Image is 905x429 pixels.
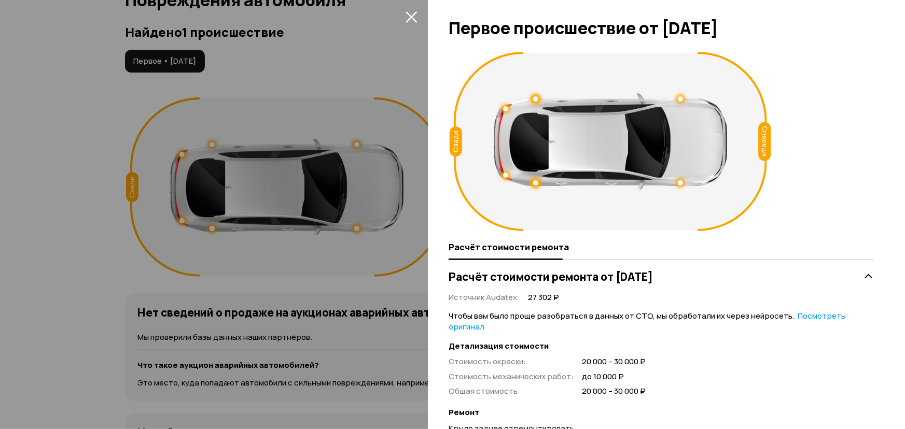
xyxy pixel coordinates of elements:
div: Спереди [759,122,771,161]
strong: Ремонт [449,407,874,418]
span: Чтобы вам было проще разобраться в данных от СТО, мы обработали их через нейросеть. [449,310,845,332]
span: 20 000 – 30 000 ₽ [582,356,646,367]
span: Общая стоимость : [449,385,520,396]
span: Расчёт стоимости ремонта [449,242,569,252]
strong: Детализация стоимости [449,341,874,352]
span: Стоимость окраски : [449,356,526,367]
h3: Расчёт стоимости ремонта от [DATE] [449,270,653,283]
button: закрыть [403,8,420,25]
div: Сзади [450,126,462,156]
span: до 10 000 ₽ [582,371,646,382]
span: Стоимость механических работ : [449,371,574,382]
span: 20 000 – 30 000 ₽ [582,386,646,397]
a: Посмотреть оригинал [449,310,845,332]
span: 27 302 ₽ [528,292,559,303]
span: Источник Audatex : [449,292,520,303]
